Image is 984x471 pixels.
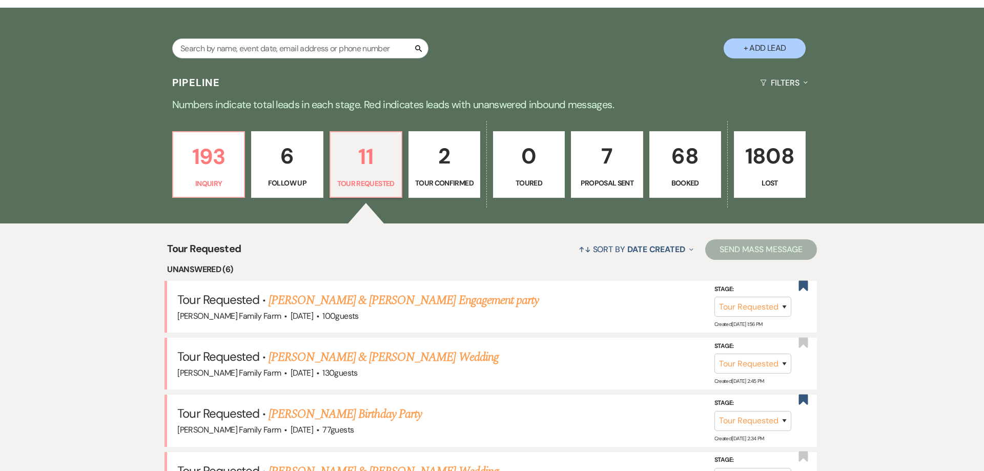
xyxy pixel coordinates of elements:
a: 193Inquiry [172,131,245,198]
a: 7Proposal Sent [571,131,643,198]
button: + Add Lead [724,38,806,58]
p: Lost [741,177,799,189]
a: [PERSON_NAME] & [PERSON_NAME] Engagement party [269,291,539,310]
span: Created: [DATE] 1:56 PM [714,321,763,327]
span: 100 guests [322,311,358,321]
span: Created: [DATE] 2:45 PM [714,378,764,384]
label: Stage: [714,341,791,352]
button: Send Mass Message [705,239,817,260]
span: Created: [DATE] 2:34 PM [714,435,764,442]
a: 1808Lost [734,131,806,198]
p: 7 [578,139,636,173]
p: 68 [656,139,714,173]
li: Unanswered (6) [167,263,816,276]
span: Tour Requested [177,349,259,364]
p: Follow Up [258,177,316,189]
a: [PERSON_NAME] Birthday Party [269,405,422,423]
span: Tour Requested [167,241,241,263]
span: 130 guests [322,367,357,378]
p: Inquiry [179,178,238,189]
p: Booked [656,177,714,189]
a: 2Tour Confirmed [408,131,480,198]
span: [DATE] [291,311,313,321]
a: 0Toured [493,131,565,198]
a: 6Follow Up [251,131,323,198]
button: Sort By Date Created [575,236,698,263]
a: 11Tour Requested [330,131,402,198]
p: Proposal Sent [578,177,636,189]
span: Tour Requested [177,292,259,308]
p: Tour Requested [337,178,395,189]
label: Stage: [714,284,791,295]
p: 1808 [741,139,799,173]
p: Toured [500,177,558,189]
span: [PERSON_NAME] Family Farm [177,424,281,435]
p: 0 [500,139,558,173]
span: [PERSON_NAME] Family Farm [177,367,281,378]
label: Stage: [714,398,791,409]
label: Stage: [714,455,791,466]
p: 2 [415,139,474,173]
p: 11 [337,139,395,174]
span: [DATE] [291,424,313,435]
span: Tour Requested [177,405,259,421]
a: 68Booked [649,131,721,198]
button: Filters [756,69,812,96]
p: Numbers indicate total leads in each stage. Red indicates leads with unanswered inbound messages. [123,96,861,113]
p: 193 [179,139,238,174]
p: 6 [258,139,316,173]
span: Date Created [627,244,685,255]
h3: Pipeline [172,75,220,90]
span: ↑↓ [579,244,591,255]
a: [PERSON_NAME] & [PERSON_NAME] Wedding [269,348,498,366]
span: [DATE] [291,367,313,378]
span: 77 guests [322,424,354,435]
p: Tour Confirmed [415,177,474,189]
input: Search by name, event date, email address or phone number [172,38,428,58]
span: [PERSON_NAME] Family Farm [177,311,281,321]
